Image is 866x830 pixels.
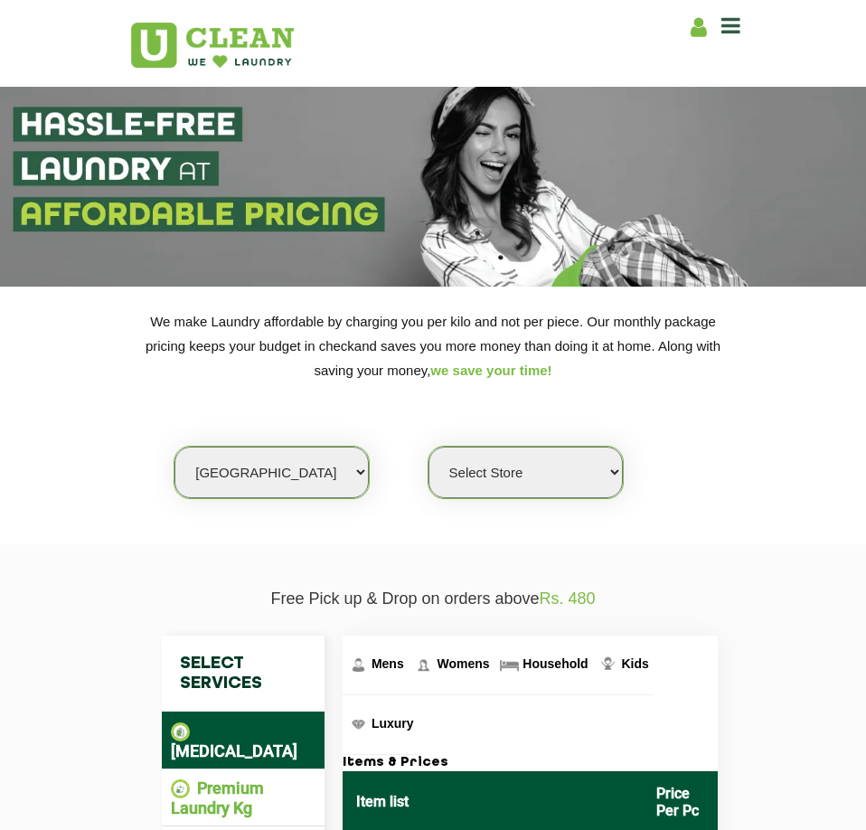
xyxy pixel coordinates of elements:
img: UClean Laundry and Dry Cleaning [131,23,294,68]
li: [MEDICAL_DATA] [171,721,315,760]
li: Premium Laundry Kg [171,778,315,818]
p: We make Laundry affordable by charging you per kilo and not per piece. Our monthly package pricin... [130,309,736,382]
img: Mens [347,654,370,676]
span: Mens [372,656,404,671]
img: Kids [597,654,619,676]
p: Free Pick up & Drop on orders above [130,589,736,608]
span: Rs. 480 [540,589,596,608]
img: Luxury [347,713,370,736]
span: we save your time! [430,363,551,378]
h3: Items & Prices [343,755,718,771]
img: Dry Cleaning [171,722,190,741]
span: Womens [437,656,489,671]
img: Womens [412,654,435,676]
span: Luxury [372,716,414,731]
img: Premium Laundry Kg [171,779,190,798]
img: Household [498,654,521,676]
h4: Select Services [162,636,325,712]
span: Household [522,656,588,671]
span: Kids [621,656,648,671]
